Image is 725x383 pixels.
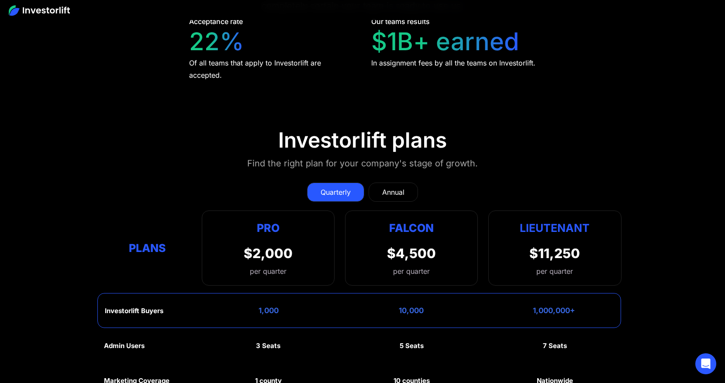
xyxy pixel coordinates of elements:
[189,16,243,27] div: Acceptance rate
[400,342,424,350] div: 5 Seats
[256,342,280,350] div: 3 Seats
[387,245,436,261] div: $4,500
[399,306,424,315] div: 10,000
[189,27,244,56] div: 22%
[259,306,279,315] div: 1,000
[520,221,590,235] strong: Lieutenant
[543,342,567,350] div: 7 Seats
[104,342,145,350] div: Admin Users
[321,187,351,197] div: Quarterly
[244,220,293,237] div: Pro
[189,57,355,81] div: Of all teams that apply to Investorlift are accepted.
[695,353,716,374] div: Open Intercom Messenger
[536,266,573,276] div: per quarter
[371,57,535,69] div: In assignment fees by all the teams on Investorlift.
[105,307,163,315] div: Investorlift Buyers
[371,27,519,56] div: $1B+ earned
[244,245,293,261] div: $2,000
[244,266,293,276] div: per quarter
[382,187,404,197] div: Annual
[247,156,478,170] div: Find the right plan for your company's stage of growth.
[393,266,430,276] div: per quarter
[533,306,575,315] div: 1,000,000+
[278,128,447,153] div: Investorlift plans
[371,16,430,27] div: Our teams results
[104,239,192,256] div: Plans
[389,220,434,237] div: Falcon
[529,245,580,261] div: $11,250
